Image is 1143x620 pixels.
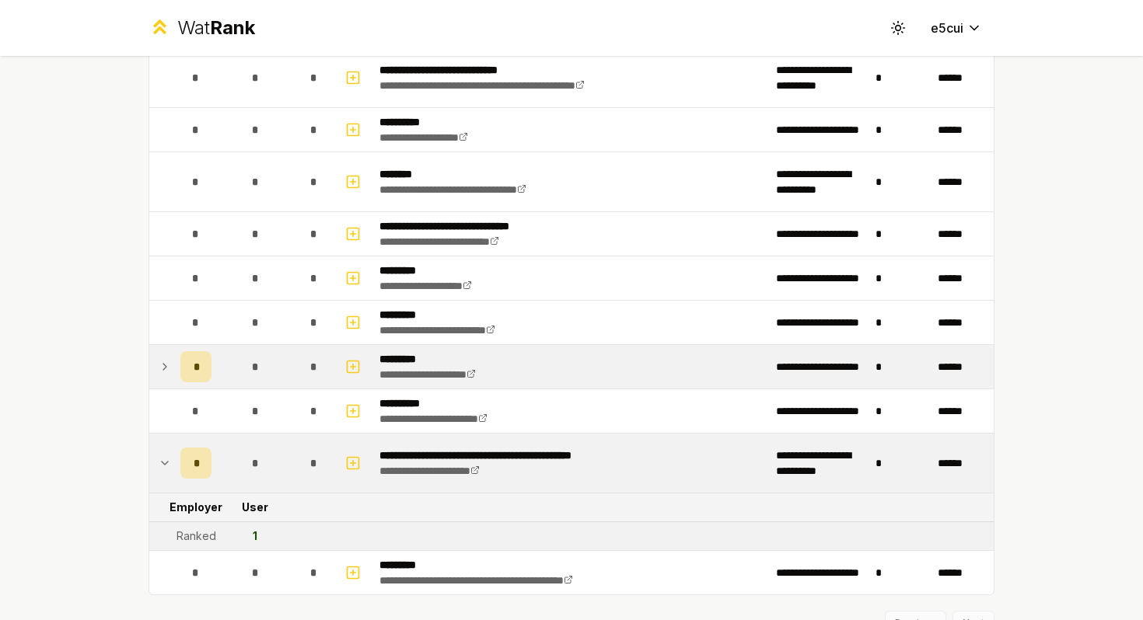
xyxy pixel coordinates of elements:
[253,528,257,544] div: 1
[918,14,994,42] button: e5cui
[177,16,255,40] div: Wat
[210,16,255,39] span: Rank
[174,493,218,521] td: Employer
[218,493,292,521] td: User
[149,16,255,40] a: WatRank
[177,528,216,544] div: Ranked
[931,19,963,37] span: e5cui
